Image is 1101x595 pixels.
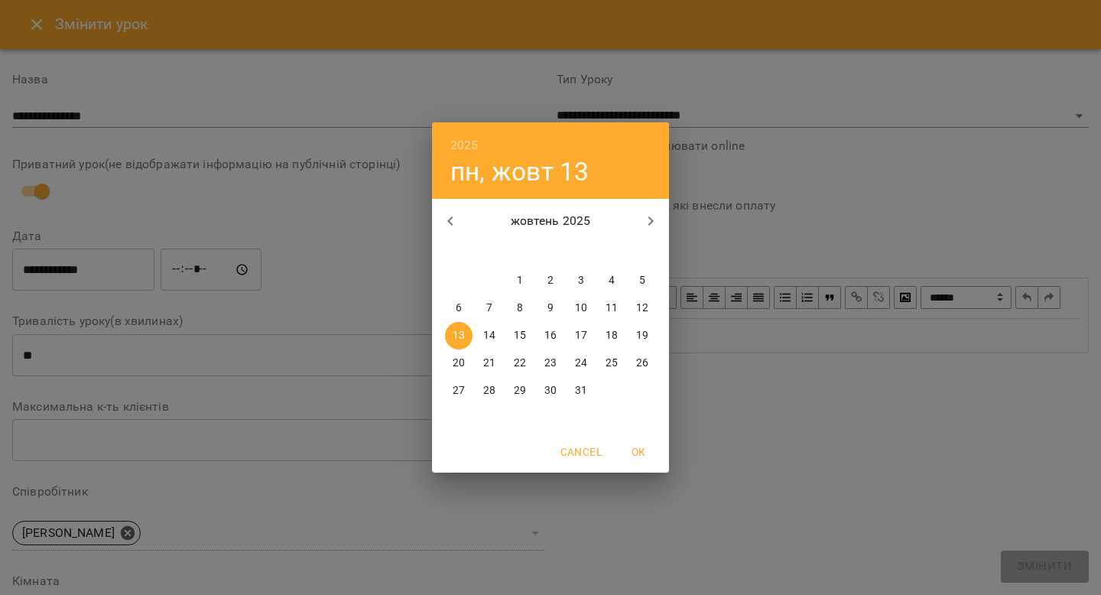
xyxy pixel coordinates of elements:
p: 28 [483,383,495,398]
p: 29 [514,383,526,398]
p: 22 [514,356,526,371]
button: 29 [506,377,534,405]
p: 27 [453,383,465,398]
button: 15 [506,322,534,350]
button: 20 [445,350,473,377]
button: 18 [598,322,625,350]
p: 20 [453,356,465,371]
button: пн, жовт 13 [450,156,589,187]
span: Cancel [560,443,602,461]
button: 2025 [450,135,479,156]
button: 19 [628,322,656,350]
button: Cancel [554,438,608,466]
button: 30 [537,377,564,405]
button: 3 [567,267,595,294]
p: 19 [636,328,648,343]
button: 9 [537,294,564,322]
button: 4 [598,267,625,294]
button: 1 [506,267,534,294]
span: вт [476,244,503,259]
span: нд [628,244,656,259]
p: 4 [609,273,615,288]
p: 16 [544,328,557,343]
p: 23 [544,356,557,371]
span: чт [537,244,564,259]
button: 10 [567,294,595,322]
p: 6 [456,301,462,316]
button: 22 [506,350,534,377]
p: жовтень 2025 [469,212,633,230]
button: 16 [537,322,564,350]
button: 23 [537,350,564,377]
p: 5 [639,273,645,288]
button: OK [614,438,663,466]
p: 17 [575,328,587,343]
button: 24 [567,350,595,377]
p: 18 [606,328,618,343]
button: 5 [628,267,656,294]
p: 24 [575,356,587,371]
span: OK [620,443,657,461]
p: 10 [575,301,587,316]
button: 11 [598,294,625,322]
span: пн [445,244,473,259]
button: 28 [476,377,503,405]
button: 2 [537,267,564,294]
p: 8 [517,301,523,316]
span: сб [598,244,625,259]
button: 6 [445,294,473,322]
button: 26 [628,350,656,377]
p: 13 [453,328,465,343]
button: 7 [476,294,503,322]
p: 1 [517,273,523,288]
span: ср [506,244,534,259]
p: 11 [606,301,618,316]
p: 30 [544,383,557,398]
p: 3 [578,273,584,288]
button: 8 [506,294,534,322]
p: 31 [575,383,587,398]
button: 14 [476,322,503,350]
p: 14 [483,328,495,343]
button: 27 [445,377,473,405]
p: 12 [636,301,648,316]
button: 25 [598,350,625,377]
span: пт [567,244,595,259]
button: 31 [567,377,595,405]
button: 12 [628,294,656,322]
p: 2 [547,273,554,288]
p: 26 [636,356,648,371]
p: 7 [486,301,492,316]
p: 9 [547,301,554,316]
button: 21 [476,350,503,377]
button: 17 [567,322,595,350]
button: 13 [445,322,473,350]
p: 25 [606,356,618,371]
p: 21 [483,356,495,371]
p: 15 [514,328,526,343]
